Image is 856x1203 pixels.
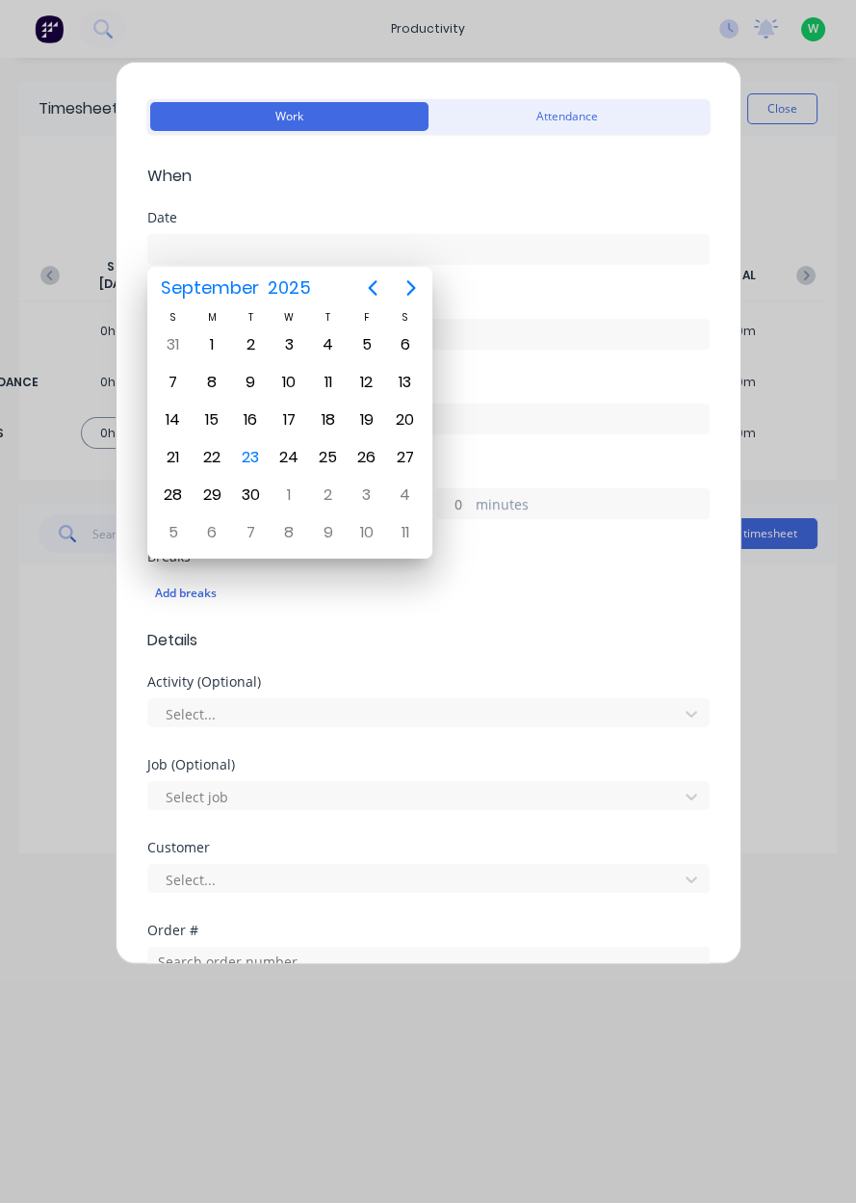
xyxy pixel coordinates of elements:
input: Search order number... [147,947,710,976]
span: September [157,271,264,305]
div: Tuesday, September 9, 2025 [236,368,265,397]
div: Monday, September 1, 2025 [197,330,226,359]
input: 0 [437,489,471,518]
label: minutes [476,494,709,518]
span: Details [147,629,710,652]
div: Friday, October 3, 2025 [352,481,381,510]
div: Wednesday, October 8, 2025 [274,518,303,547]
span: 2025 [264,271,316,305]
div: Job (Optional) [147,758,710,771]
div: Friday, October 10, 2025 [352,518,381,547]
div: Saturday, September 6, 2025 [391,330,420,359]
div: Sunday, October 5, 2025 [159,518,188,547]
div: Wednesday, September 17, 2025 [274,405,303,434]
div: Friday, September 5, 2025 [352,330,381,359]
div: Saturday, October 11, 2025 [391,518,420,547]
div: Thursday, September 11, 2025 [314,368,343,397]
div: Thursday, September 4, 2025 [314,330,343,359]
div: S [154,309,193,326]
div: Monday, September 22, 2025 [197,443,226,472]
div: Friday, September 19, 2025 [352,405,381,434]
div: Thursday, October 2, 2025 [314,481,343,510]
div: Saturday, September 13, 2025 [391,368,420,397]
div: Breaks [147,550,710,563]
div: Saturday, October 4, 2025 [391,481,420,510]
div: Order # [147,924,710,937]
div: Activity (Optional) [147,675,710,689]
div: Saturday, September 20, 2025 [391,405,420,434]
button: September2025 [149,271,324,305]
div: Monday, September 15, 2025 [197,405,226,434]
div: Sunday, September 21, 2025 [159,443,188,472]
div: Sunday, August 31, 2025 [159,330,188,359]
div: Sunday, September 28, 2025 [159,481,188,510]
span: When [147,165,710,188]
div: S [386,309,425,326]
button: Work [150,102,428,131]
div: Tuesday, October 7, 2025 [236,518,265,547]
div: Customer [147,841,710,854]
div: Friday, September 12, 2025 [352,368,381,397]
div: Tuesday, September 2, 2025 [236,330,265,359]
div: Tuesday, September 30, 2025 [236,481,265,510]
div: F [348,309,386,326]
div: Sunday, September 14, 2025 [159,405,188,434]
div: Date [147,211,710,224]
button: Previous page [353,269,392,307]
div: Thursday, September 18, 2025 [314,405,343,434]
div: Thursday, October 9, 2025 [314,518,343,547]
div: Tuesday, September 16, 2025 [236,405,265,434]
div: T [308,309,347,326]
div: Wednesday, September 3, 2025 [274,330,303,359]
div: Monday, September 8, 2025 [197,368,226,397]
div: Saturday, September 27, 2025 [391,443,420,472]
div: M [193,309,231,326]
div: Wednesday, September 24, 2025 [274,443,303,472]
div: Today, Tuesday, September 23, 2025 [236,443,265,472]
div: Wednesday, October 1, 2025 [274,481,303,510]
button: Attendance [428,102,707,131]
div: Add breaks [155,581,702,606]
div: Friday, September 26, 2025 [352,443,381,472]
button: Next page [392,269,430,307]
div: Wednesday, September 10, 2025 [274,368,303,397]
div: Sunday, September 7, 2025 [159,368,188,397]
div: Monday, September 29, 2025 [197,481,226,510]
div: Monday, October 6, 2025 [197,518,226,547]
div: Thursday, September 25, 2025 [314,443,343,472]
div: W [270,309,308,326]
div: T [231,309,270,326]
